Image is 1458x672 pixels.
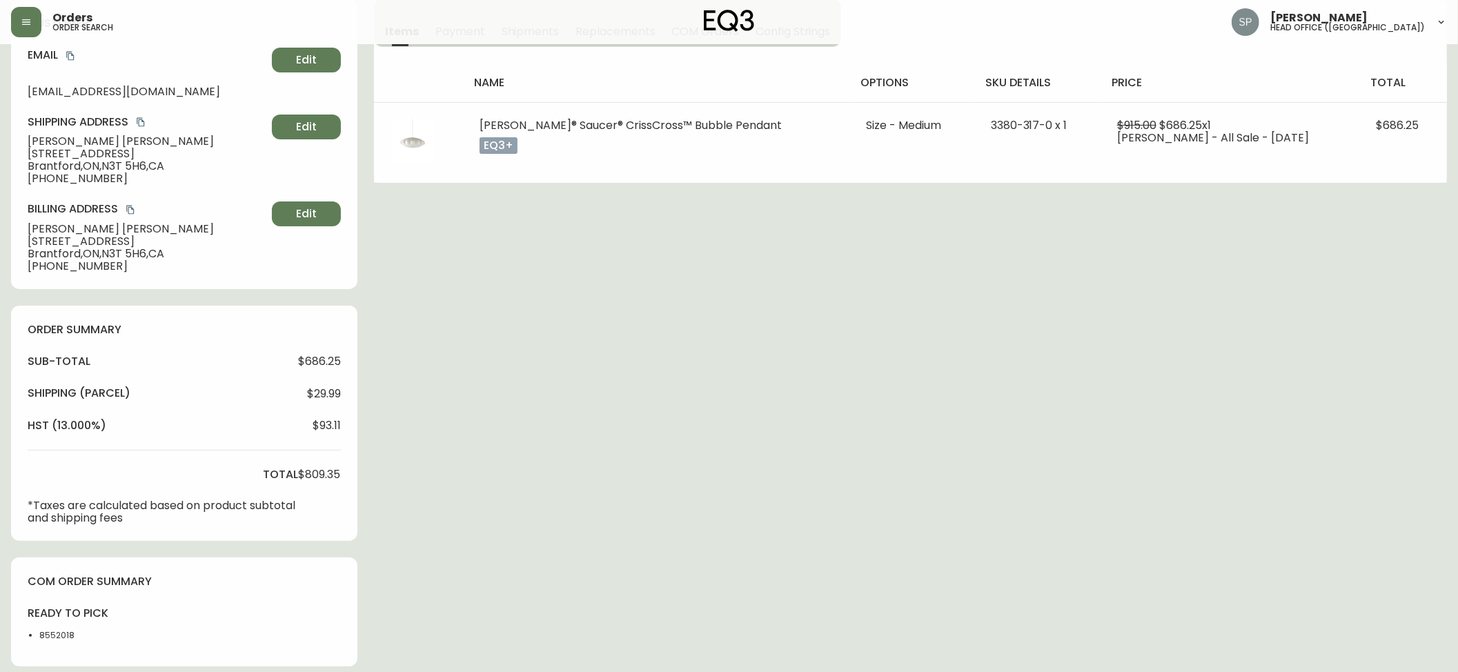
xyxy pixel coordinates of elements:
h4: price [1112,75,1348,90]
span: [PERSON_NAME] - All Sale - [DATE] [1117,130,1309,146]
h4: options [860,75,963,90]
span: $686.25 [1376,117,1419,133]
h4: sub-total [28,354,90,369]
span: $915.00 [1117,117,1156,133]
button: Edit [272,48,341,72]
h4: com order summary [28,574,341,589]
span: [PERSON_NAME] [PERSON_NAME] [28,223,266,235]
span: $809.35 [298,468,340,481]
span: [PHONE_NUMBER] [28,260,266,273]
span: Edit [296,206,317,221]
span: $93.11 [313,419,341,432]
h4: Shipping Address [28,115,266,130]
p: *Taxes are calculated based on product subtotal and shipping fees [28,500,298,524]
span: Edit [296,52,317,68]
span: Brantford , ON , N3T 5H6 , CA [28,248,266,260]
p: eq3+ [480,137,518,154]
span: [PHONE_NUMBER] [28,172,266,185]
span: [STREET_ADDRESS] [28,235,266,248]
span: Edit [296,119,317,135]
li: 8552018 [39,629,121,642]
h4: Email [28,48,266,63]
h4: order summary [28,322,341,337]
span: [PERSON_NAME]® Saucer® CrissCross™ Bubble Pendant [480,117,782,133]
button: Edit [272,201,341,226]
span: Brantford , ON , N3T 5H6 , CA [28,160,266,172]
button: copy [134,115,148,129]
img: 0cb179e7bf3690758a1aaa5f0aafa0b4 [1232,8,1259,36]
h4: Billing Address [28,201,266,217]
li: Size - Medium [866,119,958,132]
span: $686.25 x 1 [1159,117,1211,133]
h5: order search [52,23,113,32]
span: [EMAIL_ADDRESS][DOMAIN_NAME] [28,86,266,98]
h4: Shipping ( Parcel ) [28,386,130,401]
span: Orders [52,12,92,23]
span: 3380-317-0 x 1 [991,117,1067,133]
img: 455944a4-8fba-4164-b009-8703eb428e39Optional[Saucer-Nelson-SQ.jpg].jpg [391,119,435,164]
h4: total [263,467,298,482]
h4: sku details [985,75,1090,90]
button: copy [63,49,77,63]
button: copy [124,203,137,217]
h4: total [1370,75,1436,90]
span: [PERSON_NAME] [PERSON_NAME] [28,135,266,148]
h5: head office ([GEOGRAPHIC_DATA]) [1270,23,1425,32]
img: logo [704,10,755,32]
button: Edit [272,115,341,139]
span: $686.25 [298,355,341,368]
span: [STREET_ADDRESS] [28,148,266,160]
h4: hst (13.000%) [28,418,106,433]
span: $29.99 [307,388,341,400]
h4: ready to pick [28,606,121,621]
h4: name [474,75,838,90]
span: [PERSON_NAME] [1270,12,1368,23]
